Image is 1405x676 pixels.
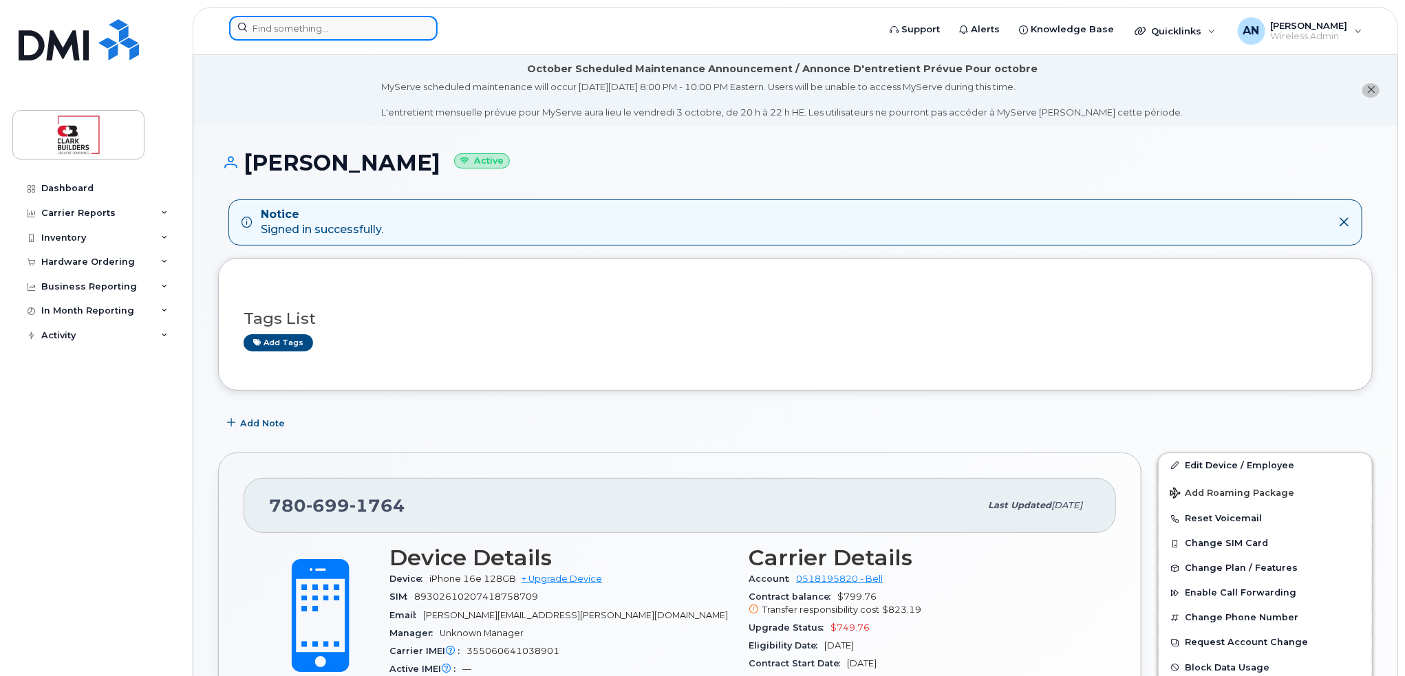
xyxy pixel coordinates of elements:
[1170,488,1294,501] span: Add Roaming Package
[1362,83,1380,98] button: close notification
[244,334,313,351] a: Add tags
[423,610,728,620] span: [PERSON_NAME][EMAIL_ADDRESS][PERSON_NAME][DOMAIN_NAME]
[1159,580,1372,605] button: Enable Call Forwarding
[269,495,405,516] span: 780
[522,574,602,584] a: + Upgrade Device
[749,640,824,651] span: Eligibility Date
[1159,605,1372,630] button: Change Phone Number
[1159,506,1372,531] button: Reset Voicemail
[466,646,559,656] span: 355060641038901
[440,628,524,638] span: Unknown Manager
[389,610,423,620] span: Email
[824,640,854,651] span: [DATE]
[749,591,1091,616] span: $799.76
[454,153,510,169] small: Active
[261,207,383,223] strong: Notice
[389,545,732,570] h3: Device Details
[1159,556,1372,580] button: Change Plan / Features
[240,417,285,430] span: Add Note
[749,574,796,584] span: Account
[749,658,847,668] span: Contract Start Date
[389,591,414,602] span: SIM
[414,591,538,602] span: 89302610207418758709
[1159,453,1372,478] a: Edit Device / Employee
[796,574,883,584] a: 0518195820 - Bell
[527,62,1038,76] div: October Scheduled Maintenance Announcement / Annonce D'entretient Prévue Pour octobre
[882,604,921,615] span: $823.19
[261,207,383,239] div: Signed in successfully.
[749,545,1091,570] h3: Carrier Details
[1159,531,1372,556] button: Change SIM Card
[389,646,466,656] span: Carrier IMEI
[749,622,830,633] span: Upgrade Status
[429,574,516,584] span: iPhone 16e 128GB
[830,622,870,633] span: $749.76
[1185,588,1296,598] span: Enable Call Forwarding
[350,495,405,516] span: 1764
[462,664,471,674] span: —
[1159,478,1372,506] button: Add Roaming Package
[749,591,837,602] span: Contract balance
[389,574,429,584] span: Device
[218,151,1373,175] h1: [PERSON_NAME]
[244,310,1347,327] h3: Tags List
[218,411,297,436] button: Add Note
[847,658,877,668] span: [DATE]
[389,628,440,638] span: Manager
[762,604,879,615] span: Transfer responsibility cost
[1185,563,1298,574] span: Change Plan / Features
[1159,630,1372,655] button: Request Account Change
[1051,500,1082,510] span: [DATE]
[306,495,350,516] span: 699
[382,80,1183,119] div: MyServe scheduled maintenance will occur [DATE][DATE] 8:00 PM - 10:00 PM Eastern. Users will be u...
[988,500,1051,510] span: Last updated
[389,664,462,674] span: Active IMEI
